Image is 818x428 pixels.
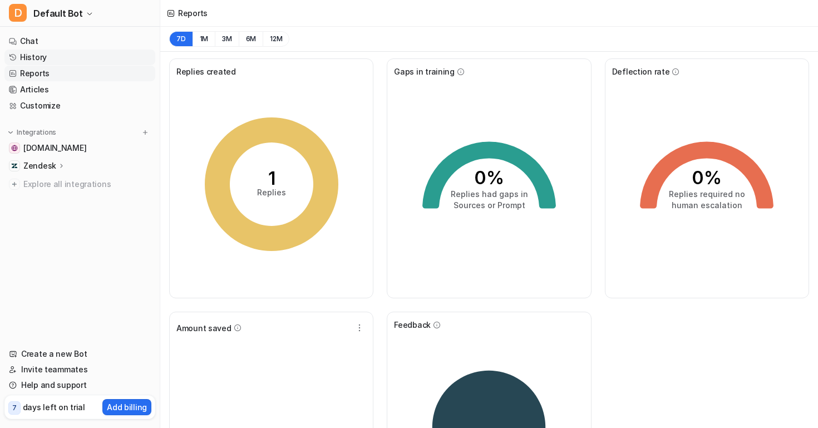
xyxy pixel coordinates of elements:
[239,31,263,47] button: 6M
[4,66,155,81] a: Reports
[178,7,208,19] div: Reports
[672,200,742,210] tspan: human escalation
[612,66,670,77] span: Deflection rate
[12,403,17,413] p: 7
[23,142,86,154] span: [DOMAIN_NAME]
[263,31,289,47] button: 12M
[450,189,528,199] tspan: Replies had gaps in
[4,362,155,377] a: Invite teammates
[169,31,193,47] button: 7D
[193,31,215,47] button: 1M
[141,129,149,136] img: menu_add.svg
[33,6,83,21] span: Default Bot
[257,188,286,197] tspan: Replies
[23,160,56,171] p: Zendesk
[9,179,20,190] img: explore all integrations
[669,189,745,199] tspan: Replies required no
[9,4,27,22] span: D
[4,346,155,362] a: Create a new Bot
[4,98,155,114] a: Customize
[11,163,18,169] img: Zendesk
[4,140,155,156] a: www.veo.co[DOMAIN_NAME]
[4,82,155,97] a: Articles
[268,168,275,189] tspan: 1
[23,401,85,413] p: days left on trial
[692,167,722,189] tspan: 0%
[176,322,231,334] span: Amount saved
[17,128,56,137] p: Integrations
[453,200,525,210] tspan: Sources or Prompt
[23,175,151,193] span: Explore all integrations
[474,167,504,189] tspan: 0%
[107,401,147,413] p: Add billing
[4,50,155,65] a: History
[102,399,151,415] button: Add billing
[4,176,155,192] a: Explore all integrations
[4,127,60,138] button: Integrations
[7,129,14,136] img: expand menu
[4,33,155,49] a: Chat
[4,377,155,393] a: Help and support
[176,66,236,77] span: Replies created
[394,319,431,331] span: Feedback
[11,145,18,151] img: www.veo.co
[394,66,455,77] span: Gaps in training
[215,31,239,47] button: 3M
